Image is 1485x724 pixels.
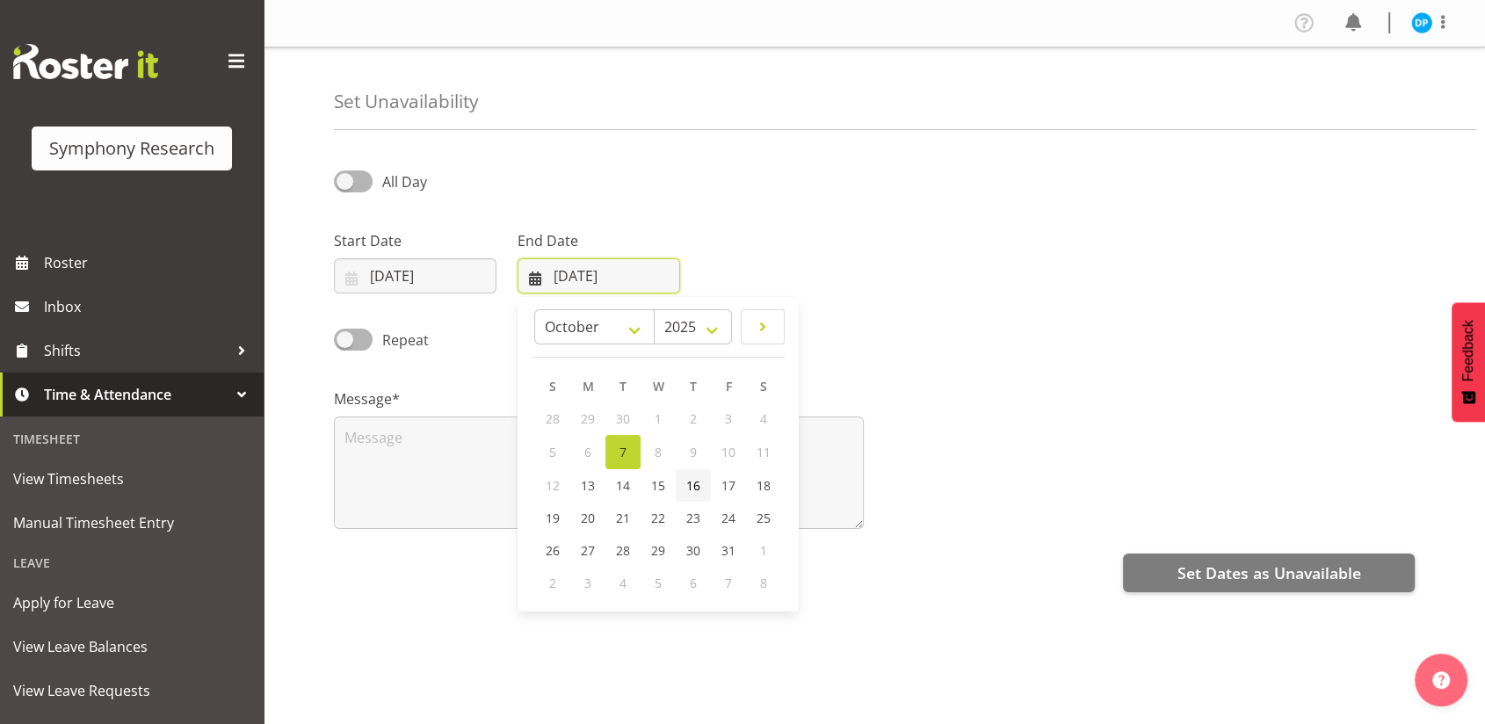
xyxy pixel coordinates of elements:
label: Start Date [334,230,496,251]
span: M [583,378,594,395]
a: 16 [676,469,711,502]
span: 6 [584,444,591,460]
span: Roster [44,250,255,276]
span: 21 [616,510,630,526]
span: 28 [546,410,560,427]
button: Set Dates as Unavailable [1123,554,1415,592]
img: Rosterit website logo [13,44,158,79]
div: Timesheet [4,421,259,457]
a: 29 [641,534,676,567]
span: Inbox [44,293,255,320]
span: 13 [581,477,595,494]
span: Shifts [44,337,228,364]
span: 14 [616,477,630,494]
span: 24 [721,510,735,526]
a: View Timesheets [4,457,259,501]
span: T [619,378,627,395]
a: 31 [711,534,746,567]
span: 27 [581,542,595,559]
a: 19 [535,502,570,534]
input: Click to select... [518,258,680,293]
a: 25 [746,502,781,534]
span: 2 [690,410,697,427]
span: 5 [549,444,556,460]
span: Feedback [1460,320,1476,381]
span: 6 [690,575,697,591]
a: 20 [570,502,605,534]
a: 27 [570,534,605,567]
span: 7 [619,444,627,460]
span: 29 [581,410,595,427]
span: 25 [757,510,771,526]
a: 28 [605,534,641,567]
a: 30 [676,534,711,567]
span: 9 [690,444,697,460]
a: View Leave Requests [4,669,259,713]
span: 19 [546,510,560,526]
h4: Set Unavailability [334,91,478,112]
span: Manual Timesheet Entry [13,510,250,536]
img: help-xxl-2.png [1432,671,1450,689]
span: 3 [725,410,732,427]
span: 18 [757,477,771,494]
a: 24 [711,502,746,534]
span: Repeat [373,329,429,351]
span: 29 [651,542,665,559]
span: 3 [584,575,591,591]
span: View Leave Requests [13,677,250,704]
span: 12 [546,477,560,494]
a: 17 [711,469,746,502]
div: Leave [4,545,259,581]
img: divyadeep-parmar11611.jpg [1411,12,1432,33]
button: Feedback - Show survey [1452,302,1485,422]
span: 22 [651,510,665,526]
span: 16 [686,477,700,494]
span: View Leave Balances [13,633,250,660]
a: 23 [676,502,711,534]
div: Symphony Research [49,135,214,162]
span: 17 [721,477,735,494]
span: 1 [655,410,662,427]
a: 14 [605,469,641,502]
span: All Day [382,172,427,192]
span: 23 [686,510,700,526]
span: View Timesheets [13,466,250,492]
a: 21 [605,502,641,534]
span: S [549,378,556,395]
a: View Leave Balances [4,625,259,669]
span: F [726,378,732,395]
span: 15 [651,477,665,494]
span: Apply for Leave [13,590,250,616]
a: 15 [641,469,676,502]
span: 4 [619,575,627,591]
a: Apply for Leave [4,581,259,625]
label: End Date [518,230,680,251]
span: 31 [721,542,735,559]
span: Time & Attendance [44,381,228,408]
span: 26 [546,542,560,559]
span: 7 [725,575,732,591]
span: 20 [581,510,595,526]
span: S [760,378,767,395]
span: 30 [616,410,630,427]
span: 11 [757,444,771,460]
a: 26 [535,534,570,567]
a: 22 [641,502,676,534]
span: Set Dates as Unavailable [1177,561,1360,584]
span: 28 [616,542,630,559]
span: 8 [760,575,767,591]
span: 5 [655,575,662,591]
a: 18 [746,469,781,502]
span: 8 [655,444,662,460]
span: 1 [760,542,767,559]
a: Manual Timesheet Entry [4,501,259,545]
span: T [690,378,697,395]
span: 4 [760,410,767,427]
span: 10 [721,444,735,460]
a: 13 [570,469,605,502]
span: 2 [549,575,556,591]
input: Click to select... [334,258,496,293]
span: 30 [686,542,700,559]
label: Message* [334,388,864,409]
span: W [653,378,664,395]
